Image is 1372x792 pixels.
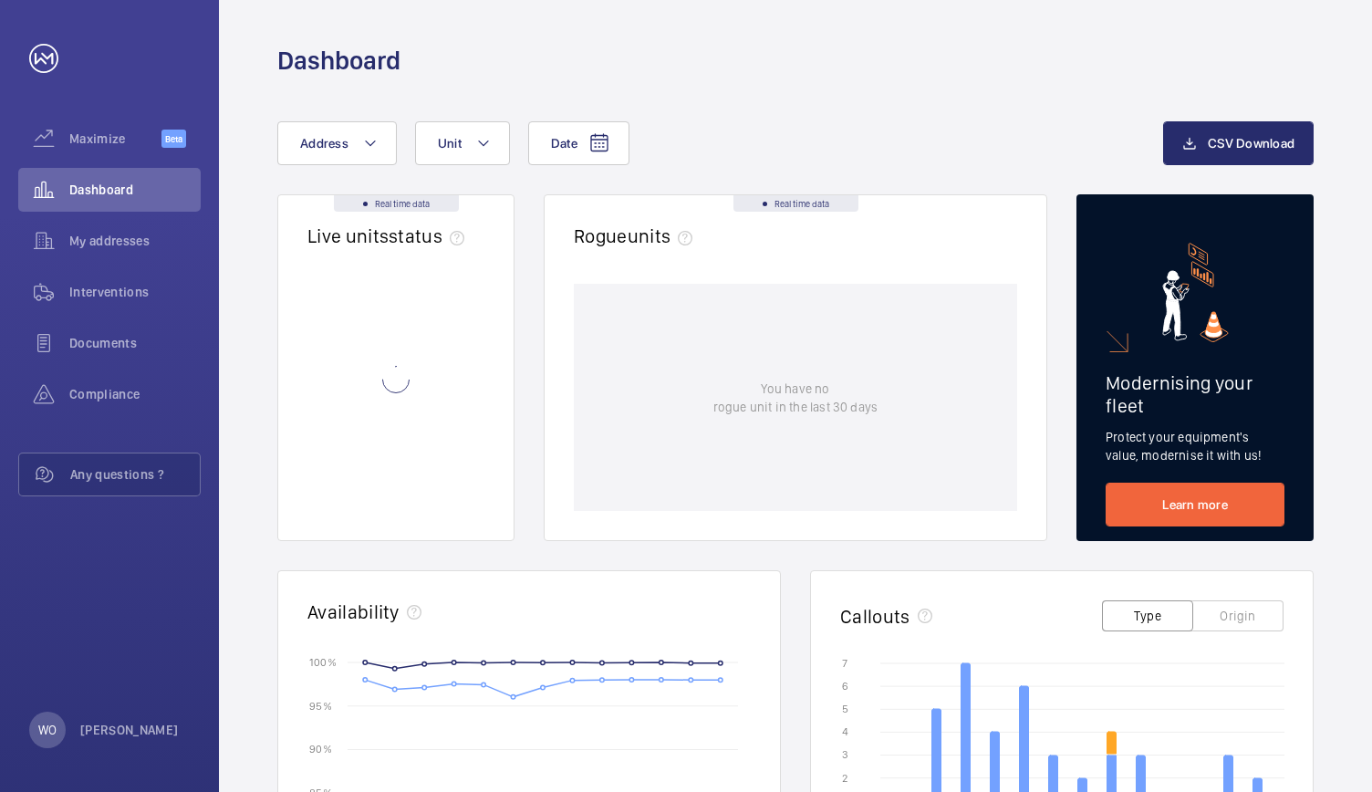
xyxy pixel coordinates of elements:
[842,725,848,738] text: 4
[309,699,332,712] text: 95 %
[1106,483,1284,526] a: Learn more
[1192,600,1284,631] button: Origin
[842,748,848,761] text: 3
[69,130,161,148] span: Maximize
[528,121,629,165] button: Date
[69,385,201,403] span: Compliance
[80,721,179,739] p: [PERSON_NAME]
[70,465,200,484] span: Any questions ?
[69,232,201,250] span: My addresses
[842,680,848,693] text: 6
[69,334,201,352] span: Documents
[1163,121,1314,165] button: CSV Download
[309,743,332,756] text: 90 %
[277,121,397,165] button: Address
[277,44,400,78] h1: Dashboard
[1106,371,1284,417] h2: Modernising your fleet
[628,224,701,247] span: units
[438,136,462,151] span: Unit
[551,136,577,151] span: Date
[309,655,337,668] text: 100 %
[307,600,400,623] h2: Availability
[574,224,700,247] h2: Rogue
[307,224,472,247] h2: Live units
[334,195,459,212] div: Real time data
[840,605,910,628] h2: Callouts
[733,195,858,212] div: Real time data
[713,380,878,416] p: You have no rogue unit in the last 30 days
[38,721,57,739] p: WO
[1208,136,1294,151] span: CSV Download
[300,136,348,151] span: Address
[842,657,847,670] text: 7
[1102,600,1193,631] button: Type
[161,130,186,148] span: Beta
[69,283,201,301] span: Interventions
[1162,243,1229,342] img: marketing-card.svg
[842,703,848,715] text: 5
[69,181,201,199] span: Dashboard
[389,224,472,247] span: status
[1106,428,1284,464] p: Protect your equipment's value, modernise it with us!
[415,121,510,165] button: Unit
[842,772,847,785] text: 2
